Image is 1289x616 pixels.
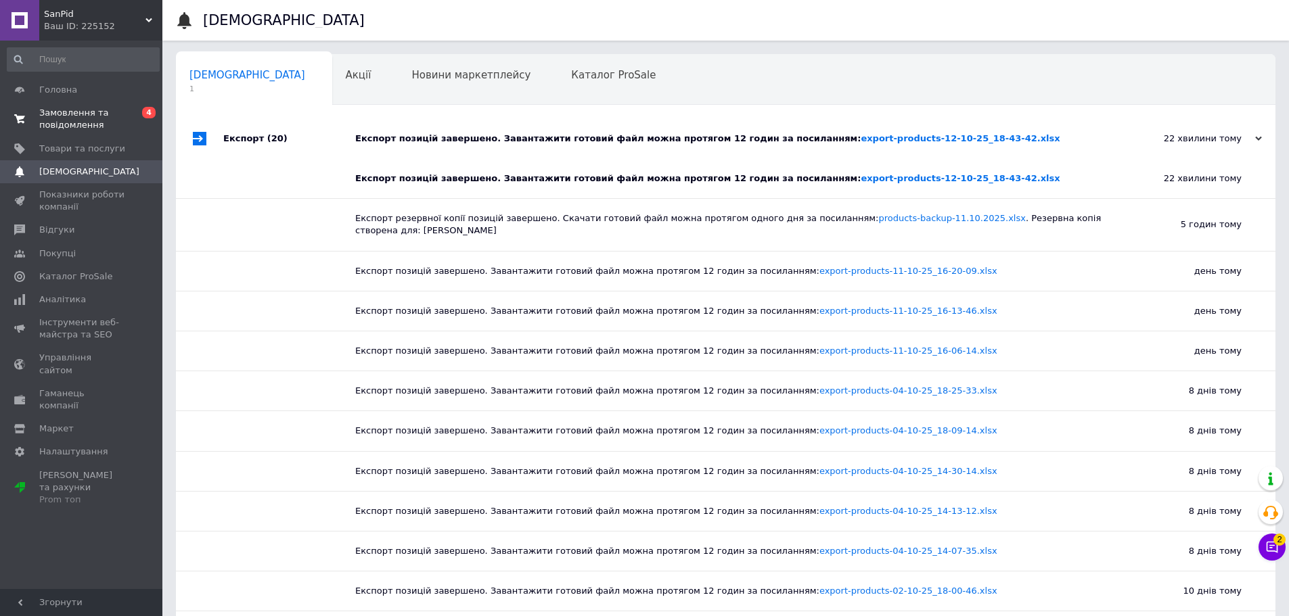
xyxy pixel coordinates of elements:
[411,69,530,81] span: Новини маркетплейсу
[142,107,156,118] span: 4
[1106,159,1275,198] div: 22 хвилини тому
[355,172,1106,185] div: Експорт позицій завершено. Завантажити готовий файл можна протягом 12 годин за посиланням:
[39,107,125,131] span: Замовлення та повідомлення
[223,118,355,159] div: Експорт
[1106,371,1275,410] div: 8 днів тому
[1259,534,1286,561] button: Чат з покупцем2
[39,270,112,283] span: Каталог ProSale
[1106,531,1275,571] div: 8 днів тому
[355,305,1106,317] div: Експорт позицій завершено. Завантажити готовий файл можна протягом 12 годин за посиланням:
[819,385,997,396] a: export-products-04-10-25_18-25-33.xlsx
[7,47,160,72] input: Пошук
[878,213,1025,223] a: products-backup-11.10.2025.xlsx
[355,505,1106,517] div: Експорт позицій завершено. Завантажити готовий файл можна протягом 12 годин за посиланням:
[1273,533,1286,545] span: 2
[44,8,145,20] span: SanPid
[39,387,125,412] span: Гаманець компанії
[1106,291,1275,331] div: день тому
[267,133,288,143] span: (20)
[44,20,162,32] div: Ваш ID: 225152
[571,69,656,81] span: Каталог ProSale
[39,446,108,458] span: Налаштування
[39,189,125,213] span: Показники роботи компанії
[819,466,997,476] a: export-products-04-10-25_14-30-14.xlsx
[189,84,305,94] span: 1
[355,345,1106,357] div: Експорт позицій завершено. Завантажити готовий файл можна протягом 12 годин за посиланням:
[819,586,997,596] a: export-products-02-10-25_18-00-46.xlsx
[819,546,997,556] a: export-products-04-10-25_14-07-35.xlsx
[346,69,371,81] span: Акції
[355,385,1106,397] div: Експорт позицій завершено. Завантажити готовий файл можна протягом 12 годин за посиланням:
[1106,571,1275,611] div: 10 днів тому
[355,585,1106,597] div: Експорт позицій завершено. Завантажити готовий файл можна протягом 12 годин за посиланням:
[1106,252,1275,291] div: день тому
[819,506,997,516] a: export-products-04-10-25_14-13-12.xlsx
[1106,411,1275,450] div: 8 днів тому
[39,469,125,506] span: [PERSON_NAME] та рахунки
[39,224,74,236] span: Відгуки
[861,173,1060,183] a: export-products-12-10-25_18-43-42.xlsx
[355,265,1106,277] div: Експорт позицій завершено. Завантажити готовий файл можна протягом 12 годин за посиланням:
[861,133,1060,143] a: export-products-12-10-25_18-43-42.xlsx
[819,266,997,276] a: export-products-11-10-25_16-20-09.xlsx
[355,545,1106,557] div: Експорт позицій завершено. Завантажити готовий файл можна протягом 12 годин за посиланням:
[203,12,365,28] h1: [DEMOGRAPHIC_DATA]
[819,346,997,356] a: export-products-11-10-25_16-06-14.xlsx
[1106,492,1275,531] div: 8 днів тому
[355,133,1127,145] div: Експорт позицій завершено. Завантажити готовий файл можна протягом 12 годин за посиланням:
[39,316,125,341] span: Інструменти веб-майстра та SEO
[39,423,74,435] span: Маркет
[819,425,997,435] a: export-products-04-10-25_18-09-14.xlsx
[39,166,139,178] span: [DEMOGRAPHIC_DATA]
[39,143,125,155] span: Товари та послуги
[39,494,125,506] div: Prom топ
[355,425,1106,437] div: Експорт позицій завершено. Завантажити готовий файл можна протягом 12 годин за посиланням:
[39,352,125,376] span: Управління сайтом
[39,247,76,260] span: Покупці
[39,84,77,96] span: Головна
[1106,331,1275,371] div: день тому
[189,69,305,81] span: [DEMOGRAPHIC_DATA]
[355,465,1106,477] div: Експорт позицій завершено. Завантажити готовий файл можна протягом 12 годин за посиланням:
[1106,452,1275,491] div: 8 днів тому
[39,293,86,306] span: Аналітика
[1106,199,1275,250] div: 5 годин тому
[355,212,1106,237] div: Експорт резервної копії позицій завершено. Скачати готовий файл можна протягом одного дня за поси...
[819,306,997,316] a: export-products-11-10-25_16-13-46.xlsx
[1127,133,1262,145] div: 22 хвилини тому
